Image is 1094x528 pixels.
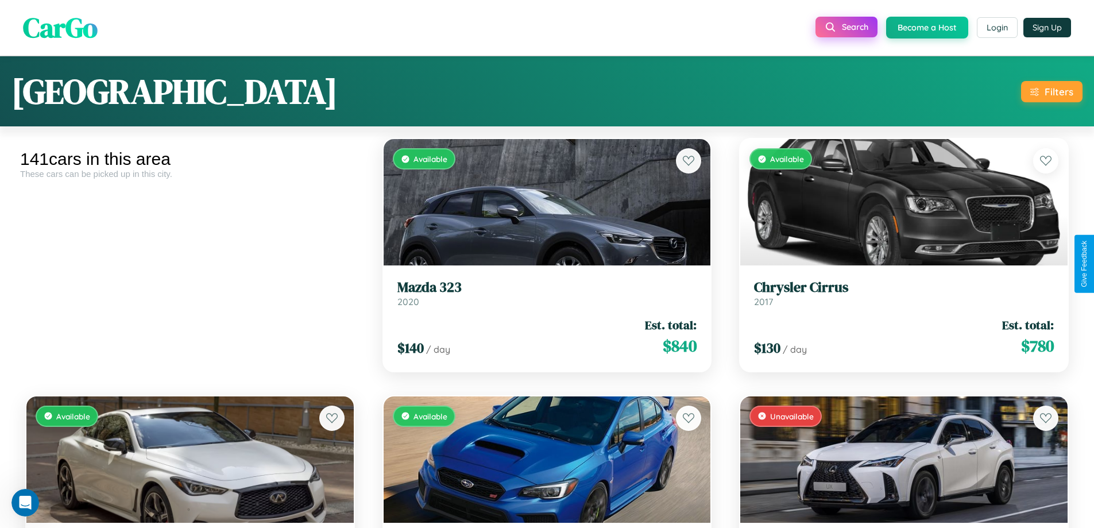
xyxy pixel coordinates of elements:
[1002,317,1054,333] span: Est. total:
[397,296,419,307] span: 2020
[11,489,39,517] iframe: Intercom live chat
[783,344,807,355] span: / day
[397,279,697,307] a: Mazda 3232020
[1080,241,1088,287] div: Give Feedback
[770,411,814,421] span: Unavailable
[645,317,697,333] span: Est. total:
[815,17,877,37] button: Search
[1021,334,1054,357] span: $ 780
[754,279,1054,296] h3: Chrysler Cirrus
[11,68,338,115] h1: [GEOGRAPHIC_DATA]
[977,17,1018,38] button: Login
[842,22,868,32] span: Search
[56,411,90,421] span: Available
[426,344,450,355] span: / day
[20,169,360,179] div: These cars can be picked up in this city.
[397,279,697,296] h3: Mazda 323
[663,334,697,357] span: $ 840
[413,411,447,421] span: Available
[20,149,360,169] div: 141 cars in this area
[754,338,780,357] span: $ 130
[397,338,424,357] span: $ 140
[886,17,968,38] button: Become a Host
[1045,86,1073,98] div: Filters
[770,154,804,164] span: Available
[1023,18,1071,37] button: Sign Up
[754,296,773,307] span: 2017
[754,279,1054,307] a: Chrysler Cirrus2017
[413,154,447,164] span: Available
[1021,81,1083,102] button: Filters
[23,9,98,47] span: CarGo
